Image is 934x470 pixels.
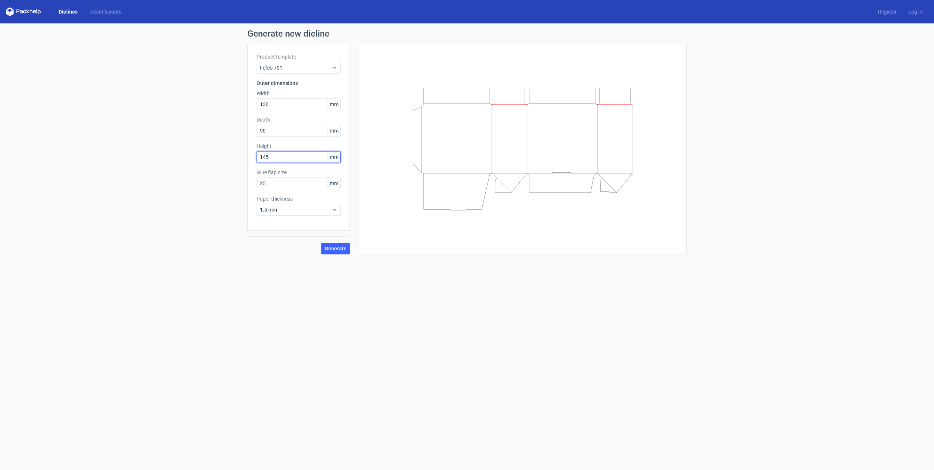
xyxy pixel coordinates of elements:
label: Glue flap size [257,169,341,176]
h1: Generate new dieline [247,29,687,38]
span: mm [328,99,340,110]
a: Log in [903,8,928,15]
span: Fefco 701 [260,64,332,71]
button: Generate [321,243,350,254]
a: Diecut layouts [83,8,127,15]
label: Product template [257,53,341,60]
label: Height [257,142,341,150]
span: mm [328,178,340,189]
label: Paper thickness [257,195,341,202]
span: mm [328,152,340,163]
span: Generate [325,246,347,251]
label: Width [257,90,341,97]
span: mm [328,125,340,136]
label: Depth [257,116,341,123]
a: Dielines [53,8,83,15]
h3: Outer dimensions [257,79,341,87]
a: Register [872,8,903,15]
span: 1.5 mm [260,206,332,213]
